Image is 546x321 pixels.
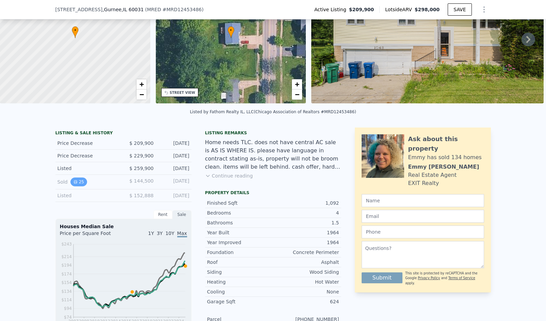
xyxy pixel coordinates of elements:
[72,26,79,38] div: •
[408,134,484,153] div: Ask about this property
[147,7,161,12] span: MRED
[477,3,491,16] button: Show Options
[448,276,475,280] a: Terms of Service
[415,7,440,12] span: $298,000
[273,288,339,295] div: None
[273,278,339,285] div: Hot Water
[207,259,273,266] div: Roof
[64,306,72,311] tspan: $94
[273,219,339,226] div: 1.5
[61,289,72,294] tspan: $134
[136,89,147,100] a: Zoom out
[129,140,153,146] span: $ 209,900
[207,209,273,216] div: Bedrooms
[57,140,118,147] div: Price Decrease
[136,79,147,89] a: Zoom in
[159,178,189,186] div: [DATE]
[207,288,273,295] div: Cooling
[405,271,484,286] div: This site is protected by reCAPTCHA and the Google and apply.
[273,200,339,206] div: 1,092
[121,7,144,12] span: , IL 60031
[153,210,172,219] div: Rent
[129,193,153,198] span: $ 152,888
[207,229,273,236] div: Year Built
[61,263,72,268] tspan: $194
[207,219,273,226] div: Bathrooms
[205,130,341,136] div: Listing remarks
[408,171,457,179] div: Real Estate Agent
[60,223,187,230] div: Houses Median Sale
[314,6,349,13] span: Active Listing
[57,192,118,199] div: Listed
[273,249,339,256] div: Concrete Perimeter
[292,89,302,100] a: Zoom out
[362,210,484,223] input: Email
[190,109,356,114] div: Listed by Fathom Realty IL, LLC (Chicago Association of Realtors #MRD12453486)
[273,209,339,216] div: 4
[228,27,234,33] span: •
[418,276,440,280] a: Privacy Policy
[102,6,144,13] span: , Gurnee
[205,138,341,171] div: Home needs TLC. does not have central AC sale is AS IS WHERE IS. please have language in contract...
[273,239,339,246] div: 1964
[159,152,189,159] div: [DATE]
[273,269,339,275] div: Wood Siding
[162,7,202,12] span: # MRD12453486
[273,298,339,305] div: 624
[159,165,189,172] div: [DATE]
[349,6,374,13] span: $209,900
[55,130,192,137] div: LISTING & SALE HISTORY
[64,315,72,320] tspan: $74
[205,190,341,196] div: Property details
[165,231,174,236] span: 10Y
[207,239,273,246] div: Year Improved
[159,140,189,147] div: [DATE]
[207,249,273,256] div: Foundation
[295,80,299,88] span: +
[362,272,403,283] button: Submit
[295,90,299,99] span: −
[408,179,439,187] div: EXIT Realty
[55,6,103,13] span: [STREET_ADDRESS]
[57,178,118,186] div: Sold
[408,163,479,171] div: Emmy [PERSON_NAME]
[207,278,273,285] div: Heating
[408,153,482,162] div: Emmy has sold 134 homes
[273,259,339,266] div: Asphalt
[61,298,72,302] tspan: $114
[207,298,273,305] div: Garage Sqft
[207,269,273,275] div: Siding
[170,90,195,95] div: STREET VIEW
[205,172,253,179] button: Continue reading
[60,230,123,241] div: Price per Square Foot
[129,166,153,171] span: $ 259,900
[362,225,484,238] input: Phone
[72,27,79,33] span: •
[362,194,484,207] input: Name
[159,192,189,199] div: [DATE]
[228,26,234,38] div: •
[61,280,72,285] tspan: $154
[61,242,72,247] tspan: $243
[61,272,72,276] tspan: $174
[57,165,118,172] div: Listed
[61,254,72,259] tspan: $214
[129,153,153,158] span: $ 229,900
[139,80,144,88] span: +
[70,178,87,186] button: View historical data
[57,152,118,159] div: Price Decrease
[129,178,153,184] span: $ 144,500
[385,6,414,13] span: Lotside ARV
[292,79,302,89] a: Zoom in
[139,90,144,99] span: −
[207,200,273,206] div: Finished Sqft
[157,231,163,236] span: 3Y
[273,229,339,236] div: 1964
[172,210,192,219] div: Sale
[148,231,154,236] span: 1Y
[145,6,204,13] div: ( )
[448,3,471,16] button: SAVE
[177,231,187,237] span: Max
